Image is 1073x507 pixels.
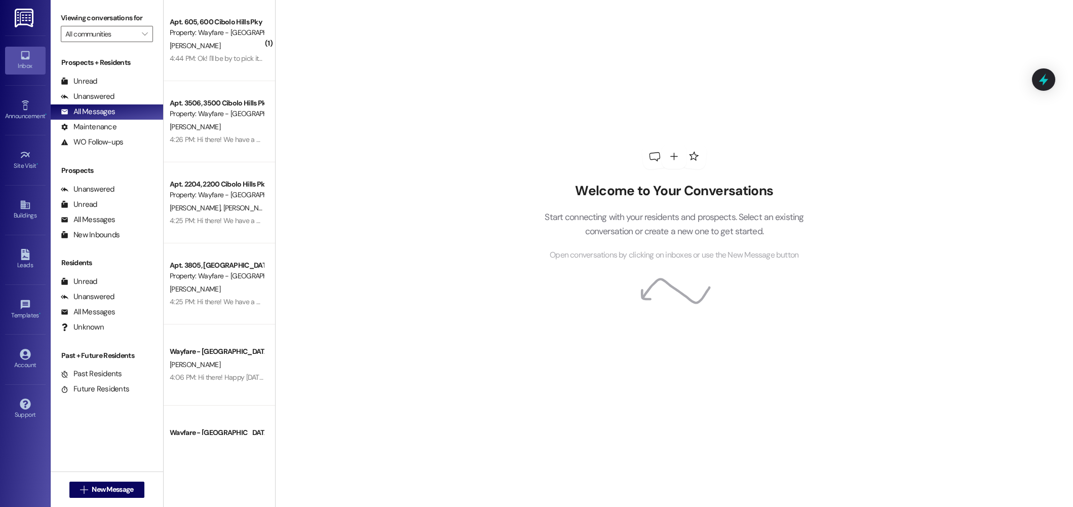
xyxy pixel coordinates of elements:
div: Property: Wayfare - [GEOGRAPHIC_DATA] [170,108,263,119]
div: WO Follow-ups [61,137,123,148]
div: Prospects [51,165,163,176]
div: 4:06 PM: Hi there! Happy [DATE]! Are you still considering Wayfare? (You can always reply STOP to... [170,373,542,382]
span: • [39,310,41,317]
div: All Messages [61,214,115,225]
div: Maintenance [61,122,117,132]
div: 4:25 PM: Hi there! We have a package in the office for you. [170,297,341,306]
button: New Message [69,482,144,498]
div: Unread [61,199,97,210]
a: Account [5,346,46,373]
a: Leads [5,246,46,273]
div: Wayfare - [GEOGRAPHIC_DATA] [170,427,263,438]
div: New Inbounds [61,230,120,240]
span: [PERSON_NAME] [223,203,274,212]
img: ResiDesk Logo [15,9,35,27]
span: • [45,111,47,118]
div: Prospects + Residents [51,57,163,68]
div: Unread [61,76,97,87]
div: Apt. 2204, 2200 Cibolo Hills Pky [170,179,263,190]
a: Buildings [5,196,46,224]
div: Apt. 3805, [GEOGRAPHIC_DATA] [170,260,263,271]
span: • [36,161,38,168]
div: Apt. 605, 600 Cibolo Hills Pky [170,17,263,27]
div: 4:26 PM: Hi there! We have a package in the office for you. [170,135,341,144]
span: [PERSON_NAME] [170,41,220,50]
div: Unanswered [61,292,114,302]
span: New Message [92,484,133,495]
input: All communities [65,26,137,42]
label: Viewing conversations for [61,10,153,26]
span: [PERSON_NAME] [170,360,220,369]
div: 4:44 PM: Ok! I'll be by to pick it up after work. What time do you close? [170,54,375,63]
div: All Messages [61,307,115,317]
div: Past + Future Residents [51,350,163,361]
i:  [80,486,88,494]
div: 4:25 PM: Hi there! We have a package in the office for you. [170,216,341,225]
a: Site Visit • [5,147,46,174]
div: Past Residents [61,369,122,379]
span: [PERSON_NAME] [170,122,220,131]
div: Future Residents [61,384,129,394]
div: Property: Wayfare - [GEOGRAPHIC_DATA] [170,271,263,281]
a: Support [5,395,46,423]
i:  [142,30,147,38]
h2: Welcome to Your Conversations [529,183,819,199]
div: Wayfare - [GEOGRAPHIC_DATA] [170,346,263,357]
a: Inbox [5,47,46,74]
div: Unanswered [61,91,114,102]
p: Start connecting with your residents and prospects. Select an existing conversation or create a n... [529,210,819,239]
div: Unanswered [61,184,114,195]
div: Apt. 3506, 3500 Cibolo Hills Pky [170,98,263,108]
div: Unread [61,276,97,287]
div: Unknown [61,322,104,333]
span: Open conversations by clicking on inboxes or use the New Message button [550,249,798,262]
div: Property: Wayfare - [GEOGRAPHIC_DATA] [170,190,263,200]
span: [PERSON_NAME] [170,284,220,294]
a: Templates • [5,296,46,323]
span: [PERSON_NAME] [170,203,223,212]
div: All Messages [61,106,115,117]
div: Property: Wayfare - [GEOGRAPHIC_DATA] [170,27,263,38]
div: Residents [51,258,163,268]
